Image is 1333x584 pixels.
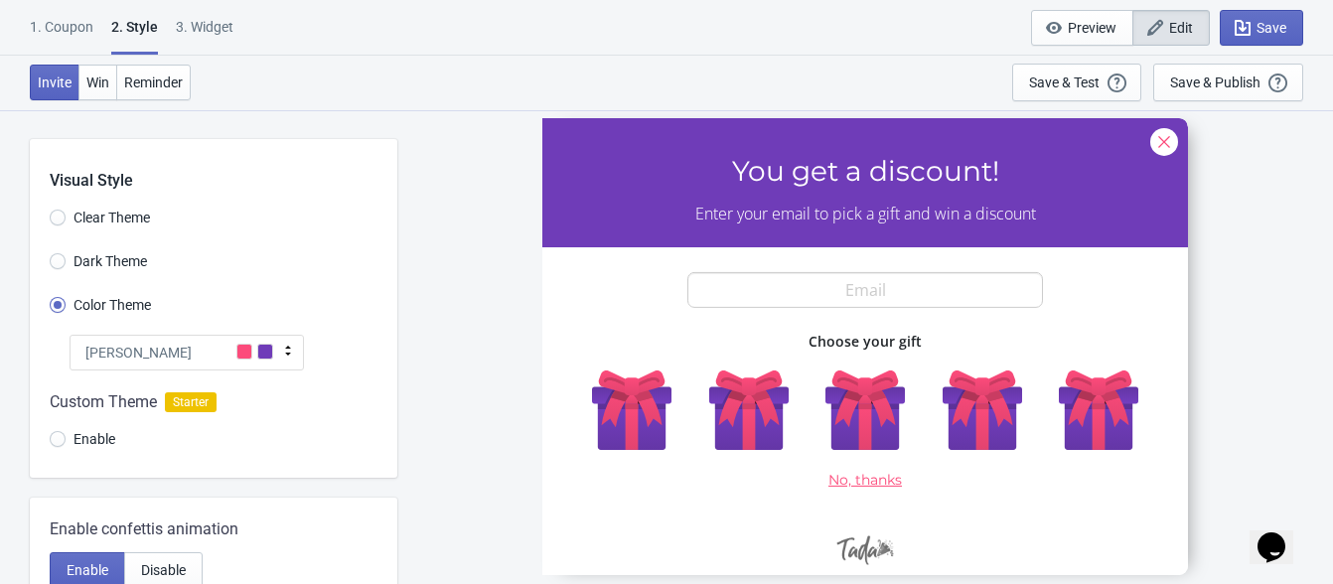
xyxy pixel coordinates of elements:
span: Disable [141,562,186,578]
div: Save & Publish [1170,74,1260,90]
button: Win [78,65,117,100]
span: Enable [67,562,108,578]
button: Save [1220,10,1303,46]
button: Edit [1132,10,1210,46]
span: Color Theme [74,295,151,315]
div: 2 . Style [111,17,158,55]
iframe: chat widget [1250,505,1313,564]
span: [PERSON_NAME] [85,343,192,363]
span: Enable confettis animation [50,517,238,541]
span: Win [86,74,109,90]
span: Dark Theme [74,251,147,271]
span: Enable [74,429,115,449]
span: Starter [165,392,217,412]
span: Reminder [124,74,183,90]
span: Custom Theme [50,390,157,414]
div: Visual Style [50,139,397,193]
button: Save & Publish [1153,64,1303,101]
button: Invite [30,65,79,100]
span: Invite [38,74,72,90]
span: Clear Theme [74,208,150,227]
button: Reminder [116,65,191,100]
div: 3. Widget [176,17,233,52]
span: Save [1257,20,1286,36]
span: Preview [1068,20,1116,36]
button: Preview [1031,10,1133,46]
span: Edit [1169,20,1193,36]
button: Save & Test [1012,64,1141,101]
div: Save & Test [1029,74,1100,90]
div: 1. Coupon [30,17,93,52]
